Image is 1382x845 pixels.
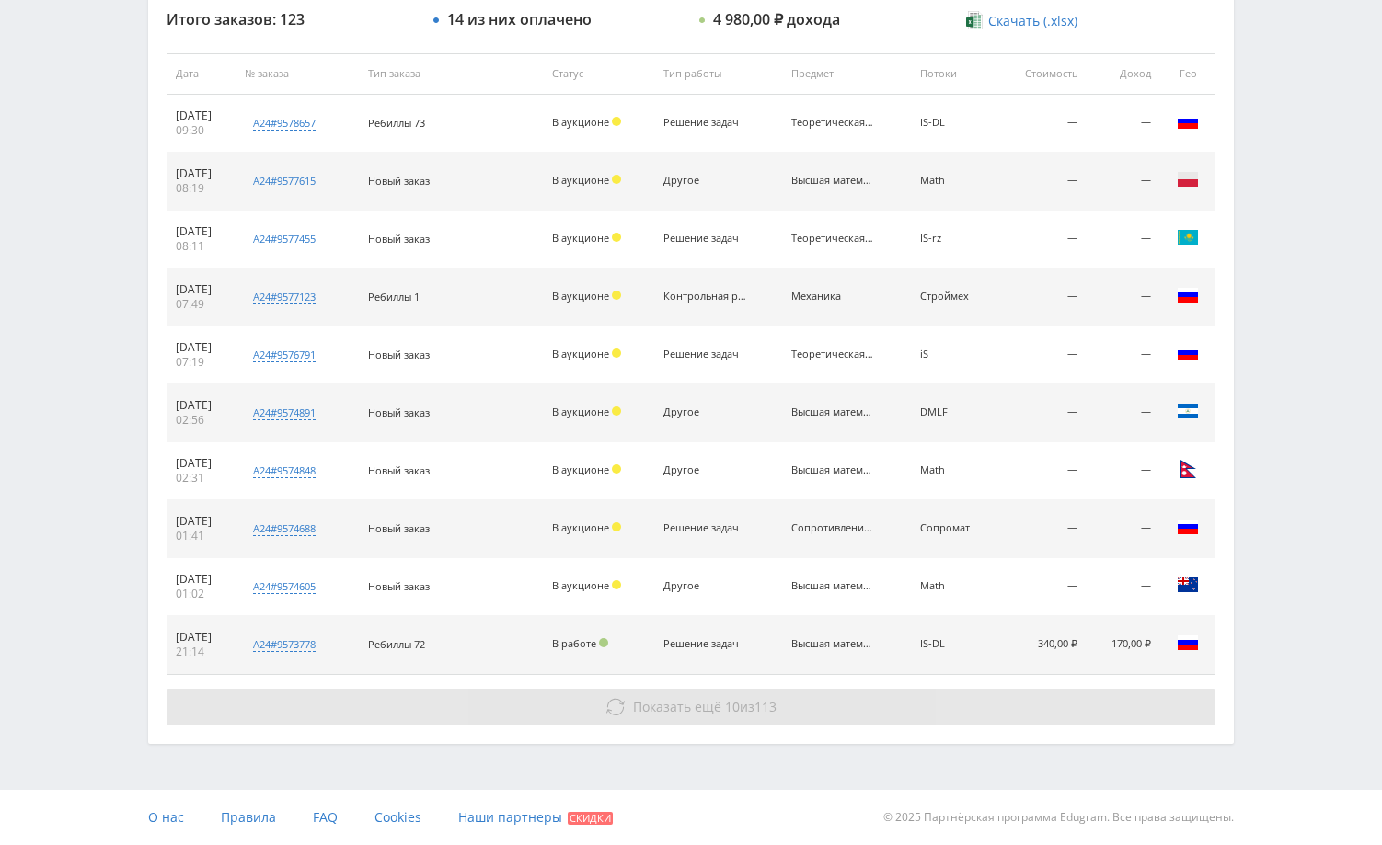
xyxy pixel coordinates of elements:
[253,463,316,478] div: a24#9574848
[176,108,226,123] div: [DATE]
[1177,168,1199,190] img: pol.png
[612,117,621,126] span: Холд
[458,808,562,826] span: Наши партнеры
[1087,268,1160,326] td: —
[612,406,621,416] span: Холд
[148,808,184,826] span: О нас
[996,326,1087,384] td: —
[253,232,316,246] div: a24#9577455
[176,529,226,543] div: 01:41
[176,297,226,312] div: 07:49
[663,638,746,650] div: Решение задач
[1087,153,1160,211] td: —
[663,117,746,129] div: Решение задач
[359,53,543,95] th: Тип заказа
[996,442,1087,500] td: —
[176,224,226,239] div: [DATE]
[176,471,226,485] div: 02:31
[313,790,338,845] a: FAQ
[996,95,1087,153] td: —
[374,808,421,826] span: Cookies
[1087,384,1160,442] td: —
[633,698,777,715] span: из
[612,175,621,184] span: Холд
[368,521,430,535] span: Новый заказ
[368,637,425,651] span: Ребиллы 72
[167,689,1215,725] button: Показать ещё 10из113
[996,153,1087,211] td: —
[167,53,236,95] th: Дата
[612,348,621,358] span: Холд
[612,464,621,474] span: Холд
[612,233,621,242] span: Холд
[1177,632,1199,654] img: rus.png
[253,290,316,304] div: a24#9577123
[368,348,430,361] span: Новый заказ
[663,406,746,418] div: Другое
[996,558,1087,616] td: —
[253,174,316,188] div: a24#9577615
[612,291,621,300] span: Холд
[221,808,276,826] span: Правила
[1087,442,1160,500] td: —
[612,580,621,589] span: Холд
[368,116,425,130] span: Ребиллы 73
[552,636,596,650] span: В работе
[253,405,316,420] div: a24#9574891
[996,268,1087,326] td: —
[1177,284,1199,306] img: rus.png
[663,291,746,303] div: Контрольная работа
[176,239,226,254] div: 08:11
[552,173,609,187] span: В аукционе
[920,117,988,129] div: IS-DL
[148,790,184,845] a: О нас
[920,175,988,187] div: Math
[1087,616,1160,674] td: 170,00 ₽
[176,630,226,645] div: [DATE]
[911,53,997,95] th: Потоки
[552,520,609,534] span: В аукционе
[920,233,988,245] div: IS-rz
[253,579,316,594] div: a24#9574605
[552,578,609,592] span: В аукционе
[654,53,782,95] th: Тип работы
[368,579,430,593] span: Новый заказ
[176,398,226,413] div: [DATE]
[176,587,226,601] div: 01:02
[176,181,226,196] div: 08:19
[663,464,746,476] div: Другое
[1087,326,1160,384] td: —
[1177,342,1199,364] img: rus.png
[253,348,316,362] div: a24#9576791
[552,231,609,245] span: В аукционе
[368,463,430,477] span: Новый заказ
[713,11,840,28] div: 4 980,00 ₽ дохода
[1177,110,1199,132] img: rus.png
[552,405,609,418] span: В аукционе
[920,406,988,418] div: DMLF
[1177,226,1199,248] img: kaz.png
[599,638,608,647] span: Подтвержден
[920,464,988,476] div: Math
[725,698,740,715] span: 10
[663,580,746,592] div: Другое
[663,522,746,534] div: Решение задач
[791,406,874,418] div: Высшая математика
[1087,211,1160,268] td: —
[612,522,621,531] span: Холд
[663,348,746,360] div: Решение задач
[791,638,874,650] div: Высшая математика
[176,340,226,355] div: [DATE]
[253,521,316,536] div: a24#9574688
[791,291,874,303] div: Механика
[996,53,1087,95] th: Стоимость
[1177,516,1199,538] img: rus.png
[920,580,988,592] div: Math
[368,405,430,419] span: Новый заказ
[167,11,415,28] div: Итого заказов: 123
[920,348,988,360] div: iS
[988,14,1077,29] span: Скачать (.xlsx)
[782,53,910,95] th: Предмет
[568,812,613,825] span: Скидки
[221,790,276,845] a: Правила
